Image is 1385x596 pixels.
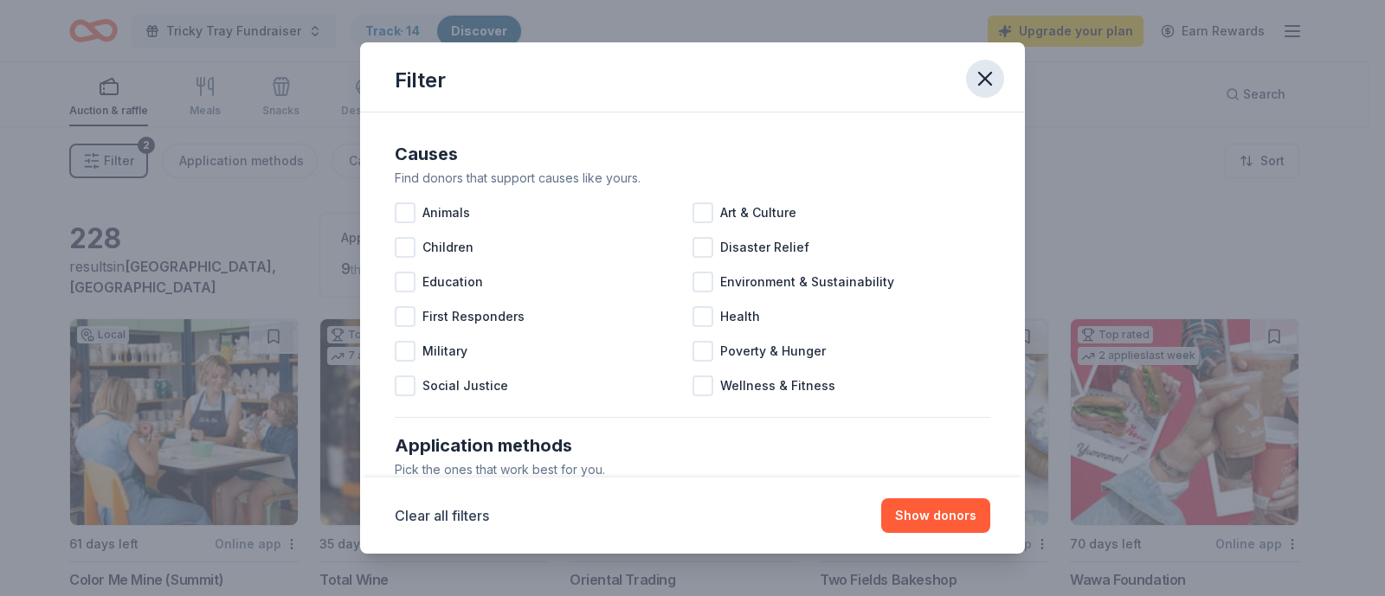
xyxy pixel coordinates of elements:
button: Clear all filters [395,505,489,526]
span: Education [422,272,483,292]
div: Causes [395,140,990,168]
button: Show donors [881,498,990,533]
span: Wellness & Fitness [720,375,835,396]
div: Filter [395,67,446,94]
div: Application methods [395,432,990,459]
span: First Responders [422,306,525,327]
div: Find donors that support causes like yours. [395,168,990,189]
span: Children [422,237,473,258]
span: Art & Culture [720,202,796,223]
span: Animals [422,202,470,223]
div: Pick the ones that work best for you. [395,459,990,480]
span: Disaster Relief [720,237,809,258]
span: Environment & Sustainability [720,272,894,292]
span: Military [422,341,467,362]
span: Health [720,306,760,327]
span: Social Justice [422,375,508,396]
span: Poverty & Hunger [720,341,826,362]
